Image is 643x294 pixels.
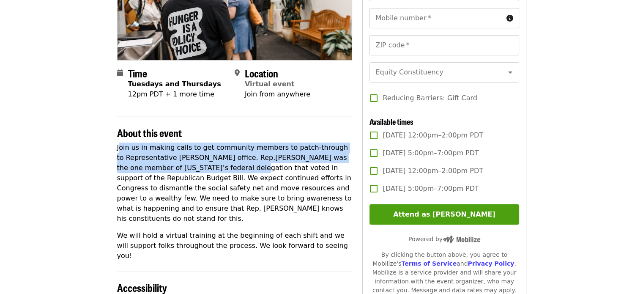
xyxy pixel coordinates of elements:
[128,80,221,88] strong: Tuesdays and Thursdays
[128,66,147,80] span: Time
[504,66,516,78] button: Open
[401,260,457,267] a: Terms of Service
[117,69,123,77] i: calendar icon
[117,143,353,224] p: Join us in making calls to get community members to patch-through to Representative [PERSON_NAME]...
[245,90,310,98] span: Join from anywhere
[117,125,182,140] span: About this event
[369,116,413,127] span: Available times
[468,260,514,267] a: Privacy Policy
[369,35,519,55] input: ZIP code
[383,184,479,194] span: [DATE] 5:00pm–7:00pm PDT
[369,8,503,28] input: Mobile number
[443,236,480,243] img: Powered by Mobilize
[245,66,278,80] span: Location
[383,130,483,140] span: [DATE] 12:00pm–2:00pm PDT
[506,14,513,22] i: circle-info icon
[128,89,221,99] div: 12pm PDT + 1 more time
[383,93,477,103] span: Reducing Barriers: Gift Card
[245,80,295,88] a: Virtual event
[369,204,519,225] button: Attend as [PERSON_NAME]
[383,148,479,158] span: [DATE] 5:00pm–7:00pm PDT
[408,236,480,242] span: Powered by
[383,166,483,176] span: [DATE] 12:00pm–2:00pm PDT
[117,231,353,261] p: We will hold a virtual training at the beginning of each shift and we will support folks througho...
[235,69,240,77] i: map-marker-alt icon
